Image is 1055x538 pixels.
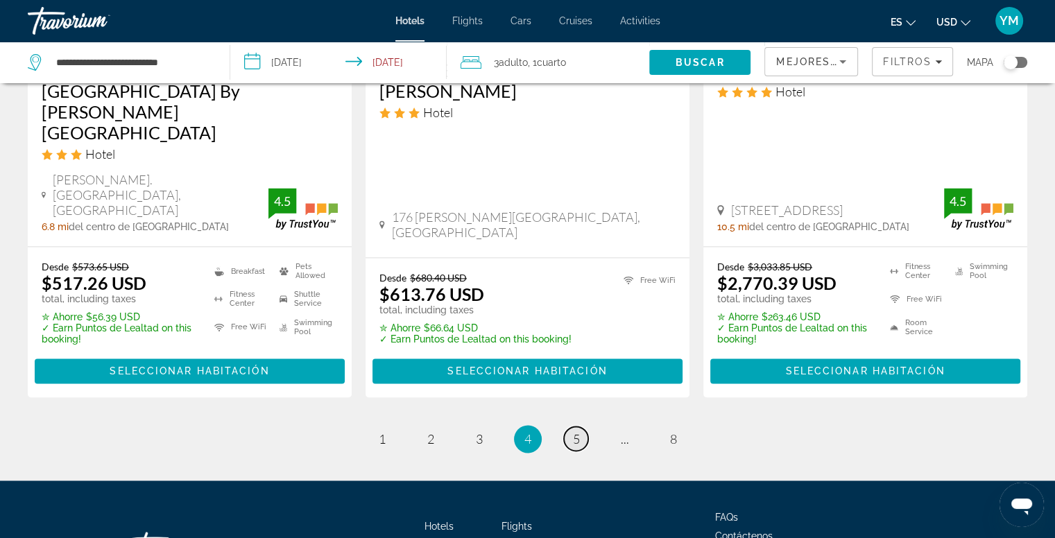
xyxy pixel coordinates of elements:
div: 3 star Hotel [379,105,676,120]
a: Seleccionar habitación [372,361,683,376]
span: YM [1000,14,1019,28]
div: 4.5 [944,193,972,209]
del: $573.65 USD [72,261,129,272]
span: Filtros [883,56,932,67]
li: Free WiFi [883,288,948,309]
a: Flights [452,15,483,26]
span: Cuarto [537,57,566,68]
button: Change currency [936,12,970,32]
span: del centro de [GEOGRAPHIC_DATA] [749,221,909,232]
span: ✮ Ahorre [379,322,420,333]
button: Select check in and out date [230,42,447,83]
p: $66.64 USD [379,322,572,333]
mat-select: Sort by [776,53,846,70]
span: 8 [670,431,677,446]
span: Seleccionar habitación [785,365,945,376]
p: ✓ Earn Puntos de Lealtad on this booking! [717,322,873,345]
span: 6.8 mi [42,221,69,232]
span: 10.5 mi [717,221,749,232]
span: Hotel [423,105,453,120]
a: Hotels [424,521,454,532]
span: es [891,17,902,28]
li: Shuttle Service [273,288,338,309]
a: Seleccionar habitación [710,361,1020,376]
span: ... [621,431,629,446]
p: ✓ Earn Puntos de Lealtad on this booking! [42,322,197,345]
p: ✓ Earn Puntos de Lealtad on this booking! [379,333,572,345]
li: Swimming Pool [273,317,338,338]
span: , 1 [528,53,566,72]
p: $56.39 USD [42,311,197,322]
div: 3 star Hotel [42,146,338,162]
a: Travorium [28,3,166,39]
img: TrustYou guest rating badge [944,188,1013,229]
span: 5 [573,431,580,446]
div: 4.5 [268,193,296,209]
a: [PERSON_NAME][GEOGRAPHIC_DATA] By [PERSON_NAME][GEOGRAPHIC_DATA] [42,60,338,143]
span: del centro de [GEOGRAPHIC_DATA] [69,221,229,232]
span: 3 [476,431,483,446]
p: total, including taxes [379,304,572,315]
a: Activities [620,15,660,26]
button: Seleccionar habitación [35,358,345,383]
button: Toggle map [993,56,1027,69]
ins: $517.26 USD [42,272,146,293]
span: 176 [PERSON_NAME][GEOGRAPHIC_DATA], [GEOGRAPHIC_DATA] [392,209,676,240]
span: 1 [379,431,386,446]
div: 4 star Hotel [717,84,1013,99]
span: Seleccionar habitación [110,365,269,376]
span: 4 [524,431,531,446]
a: Hotels [395,15,424,26]
span: Desde [379,272,406,284]
span: Buscar [676,57,725,68]
a: Cruises [559,15,592,26]
button: Seleccionar habitación [372,358,683,383]
button: Travelers: 3 adults, 0 children [447,42,649,83]
del: $3,033.85 USD [748,261,812,272]
li: Fitness Center [883,261,948,281]
iframe: Botón para iniciar la ventana de mensajería [1000,483,1044,527]
span: ✮ Ahorre [717,311,758,322]
li: Pets Allowed [273,261,338,281]
input: Search hotel destination [55,52,209,73]
li: Room Service [883,317,948,338]
span: Seleccionar habitación [447,365,607,376]
span: Desde [717,261,744,272]
p: total, including taxes [42,293,197,304]
span: Mejores descuentos [776,56,915,67]
span: USD [936,17,957,28]
span: Hotel [85,146,115,162]
a: Cars [511,15,531,26]
button: Change language [891,12,916,32]
ins: $2,770.39 USD [717,272,837,293]
nav: Pagination [28,425,1027,453]
span: Hotel [775,84,805,99]
ins: $613.76 USD [379,284,484,304]
li: Breakfast [207,261,273,281]
span: 2 [427,431,434,446]
button: Filters [872,47,953,76]
li: Swimming Pool [948,261,1013,281]
li: Free WiFi [207,317,273,338]
a: FAQs [715,512,738,523]
a: Seleccionar habitación [35,361,345,376]
span: Adulto [499,57,528,68]
span: Desde [42,261,69,272]
button: Search [649,50,750,75]
button: Seleccionar habitación [710,358,1020,383]
span: [STREET_ADDRESS] [731,202,843,218]
span: Mapa [967,53,993,72]
li: Fitness Center [207,288,273,309]
img: TrustYou guest rating badge [268,188,338,229]
del: $680.40 USD [410,272,467,284]
a: Flights [501,521,532,532]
